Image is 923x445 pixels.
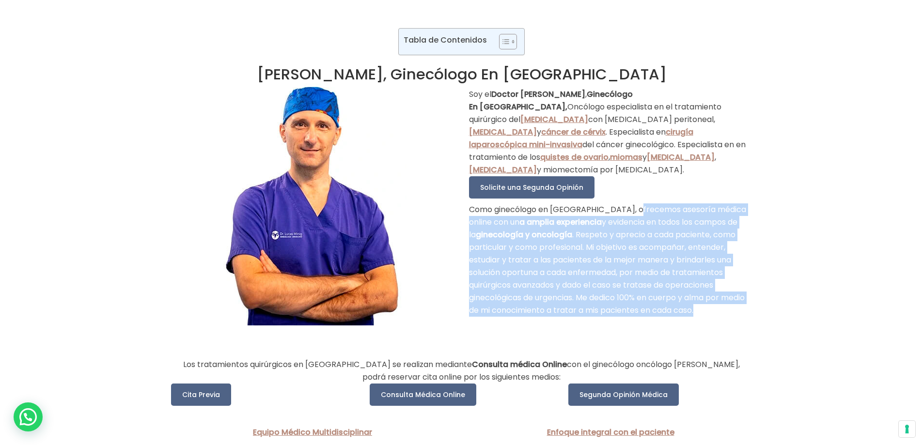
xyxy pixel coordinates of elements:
span: Consulta Médica Online [381,390,465,399]
a: Solicite una Segunda Opinión [469,176,594,199]
div: WhatsApp contact [14,402,43,431]
span: Solicite una Segunda Opinión [480,183,583,192]
a: Equipo Médico Multidisciplinar [253,427,372,438]
a: Toggle Table of Content [492,33,515,50]
h1: [PERSON_NAME], Ginecólogo En [GEOGRAPHIC_DATA] [171,65,752,83]
a: Cita Previa [171,384,231,406]
a: [MEDICAL_DATA] [469,126,537,138]
p: Los tratamientos quirúrgicos en [GEOGRAPHIC_DATA] se realizan mediante con el ginecólogo oncólogo... [171,358,752,384]
p: Como ginecólogo en [GEOGRAPHIC_DATA], ofrecemos asesoría médica online con un y evidencia en todo... [469,203,752,317]
p: Tabla de Contenidos [404,34,487,46]
strong: Consulta médica Online [472,359,567,370]
p: Soy el , Oncólogo especialista en el tratamiento quirúrgico del con [MEDICAL_DATA] peritoneal, y ... [469,88,752,176]
a: miomas [610,152,642,163]
span: Cita Previa [182,390,220,399]
a: quistes de ovario [540,152,609,163]
a: [MEDICAL_DATA] [469,164,537,175]
button: Sus preferencias de consentimiento para tecnologías de seguimiento [899,421,915,437]
strong: ginecología y oncología [476,229,572,240]
a: Enfoque integral con el paciente [547,427,674,438]
a: [MEDICAL_DATA] [520,114,588,125]
strong: Doctor [PERSON_NAME] [491,89,585,100]
img: Dr Lucas Minig Ginecologo en La Coruña [219,83,407,325]
a: [MEDICAL_DATA] [647,152,715,163]
a: cáncer de cérvix [541,126,606,138]
a: Consulta Médica Online [370,384,476,406]
strong: a amplia experiencia [519,216,602,228]
a: Segunda Opinión Médica [568,384,679,406]
span: Segunda Opinión Médica [579,390,668,399]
